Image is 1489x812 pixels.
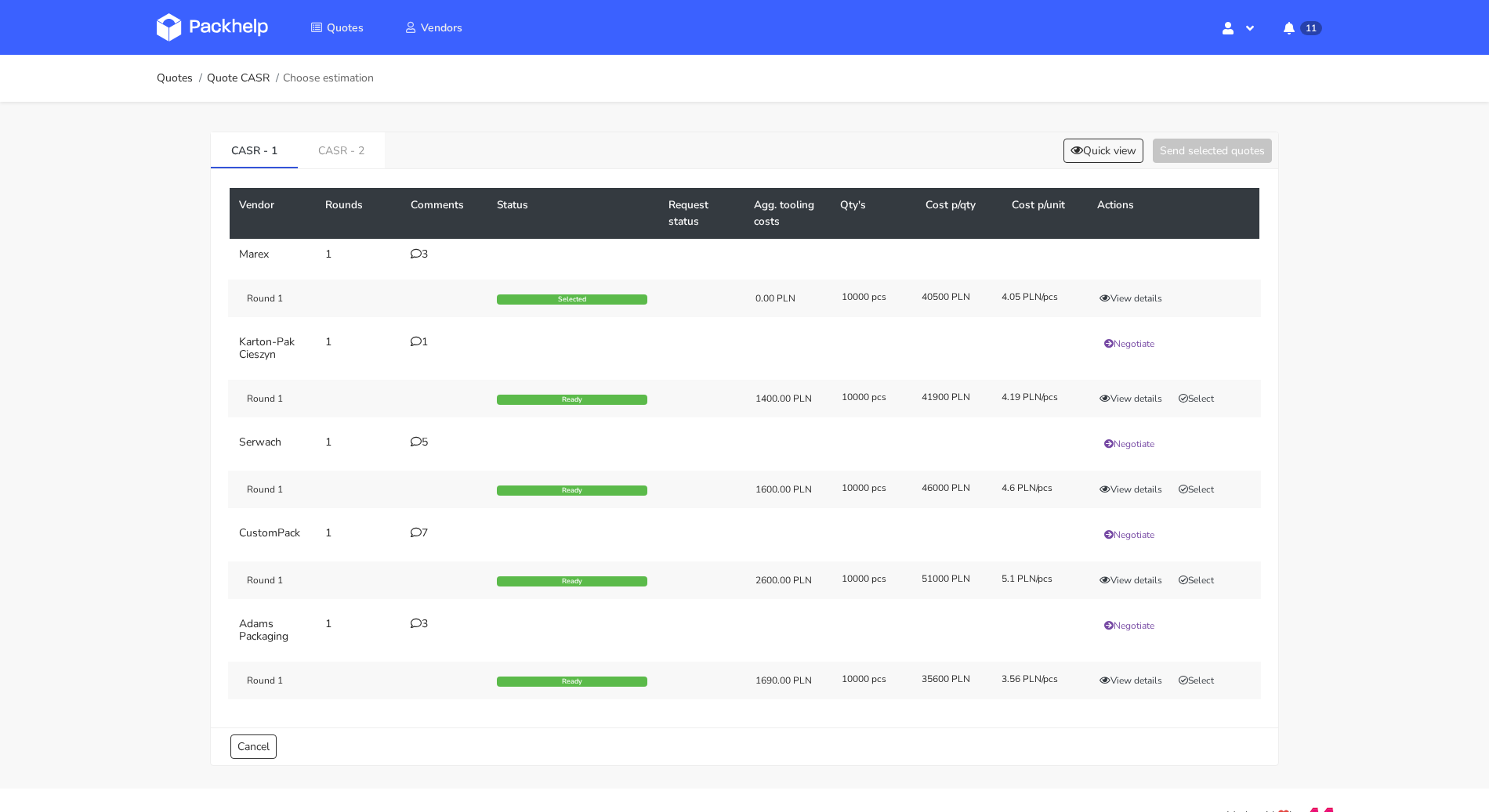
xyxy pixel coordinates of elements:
[911,673,991,685] div: 35600 PLN
[230,608,316,652] td: Adams Packaging
[1172,572,1221,588] button: Select
[316,427,402,461] td: 1
[316,239,402,270] td: 1
[230,518,316,552] td: CustomPack
[1097,527,1161,543] button: Negotiate
[327,20,364,35] span: Quotes
[1097,336,1161,352] button: Negotiate
[911,291,991,303] div: 40500 PLN
[1092,673,1169,688] button: View details
[316,518,402,552] td: 1
[228,292,400,305] div: Round 1
[755,574,820,586] div: 2600.00 PLN
[497,294,647,305] div: Selected
[411,436,478,449] div: 5
[1172,673,1221,688] button: Select
[659,188,745,239] th: Request status
[230,427,316,461] td: Serwach
[991,291,1071,303] div: 4.05 PLN/pcs
[1063,139,1143,163] button: Quick view
[230,188,316,239] th: Vendor
[411,336,478,348] div: 1
[1172,482,1221,497] button: Select
[497,576,647,587] div: Ready
[911,391,991,403] div: 41900 PLN
[230,188,1259,709] table: CASR - 1
[298,132,385,167] a: CASR - 2
[207,72,270,85] a: Quote CASR
[411,618,478,630] div: 3
[991,572,1071,585] div: 5.1 PLN/pcs
[316,608,402,652] td: 1
[283,72,374,85] span: Choose estimation
[831,673,911,685] div: 10000 pcs
[292,13,382,42] a: Quotes
[911,572,991,585] div: 51000 PLN
[230,734,277,759] a: Cancel
[411,527,478,540] div: 7
[991,391,1071,403] div: 4.19 PLN/pcs
[230,327,316,370] td: Karton-Pak Cieszyn
[991,482,1071,494] div: 4.6 PLN/pcs
[157,63,374,94] nav: breadcrumb
[1300,21,1322,35] span: 11
[411,248,478,261] div: 3
[421,20,462,35] span: Vendors
[1092,291,1169,306] button: View details
[386,13,481,42] a: Vendors
[487,188,659,239] th: Status
[755,292,820,305] div: 0.00 PLN
[831,188,917,239] th: Qty's
[1153,139,1272,163] button: Send selected quotes
[1097,618,1161,633] button: Negotiate
[1097,436,1161,452] button: Negotiate
[497,485,647,496] div: Ready
[755,392,820,405] div: 1400.00 PLN
[228,483,400,496] div: Round 1
[1092,572,1169,588] button: View details
[316,188,402,239] th: Rounds
[911,482,991,494] div: 46000 PLN
[228,392,400,405] div: Round 1
[831,572,911,585] div: 10000 pcs
[228,674,400,687] div: Round 1
[157,13,268,42] img: Dashboard
[1271,13,1332,42] button: 11
[916,188,1002,239] th: Cost p/qty
[497,395,647,406] div: Ready
[228,574,400,586] div: Round 1
[1172,391,1221,406] button: Select
[755,483,820,496] div: 1600.00 PLN
[1088,188,1259,239] th: Actions
[1092,482,1169,497] button: View details
[230,239,316,270] td: Marex
[831,482,911,494] div: 10000 pcs
[211,132,298,167] a: CASR - 1
[831,391,911,403] div: 10000 pcs
[831,291,911,303] div: 10000 pcs
[401,188,487,239] th: Comments
[755,674,820,687] div: 1690.00 PLN
[744,188,831,239] th: Agg. tooling costs
[1002,188,1089,239] th: Cost p/unit
[497,677,647,687] div: Ready
[1092,391,1169,406] button: View details
[991,673,1071,685] div: 3.56 PLN/pcs
[157,72,193,85] a: Quotes
[316,327,402,370] td: 1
